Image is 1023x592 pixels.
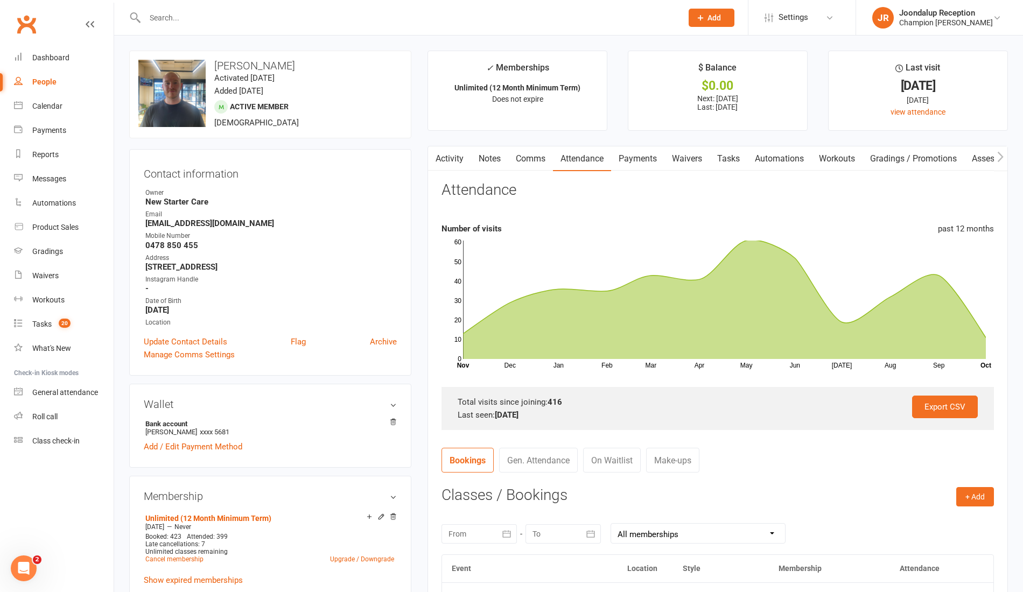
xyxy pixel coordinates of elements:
a: Clubworx [13,11,40,38]
a: Notes [471,146,508,171]
button: Add [689,9,734,27]
div: past 12 months [938,222,994,235]
div: Date of Birth [145,296,397,306]
span: Unlimited classes remaining [145,548,228,555]
strong: Unlimited (12 Month Minimum Term) [454,83,580,92]
h3: Attendance [442,182,516,199]
a: Dashboard [14,46,114,70]
a: Activity [428,146,471,171]
a: Payments [611,146,664,171]
span: xxxx 5681 [200,428,229,436]
strong: [DATE] [145,305,397,315]
strong: Bank account [145,420,391,428]
button: + Add [956,487,994,506]
li: [PERSON_NAME] [144,418,397,438]
a: Upgrade / Downgrade [330,555,394,563]
a: Update Contact Details [144,335,227,348]
span: [DATE] [145,523,164,531]
h3: Membership [144,490,397,502]
strong: - [145,284,397,293]
div: Joondalup Reception [899,8,993,18]
input: Search... [142,10,675,25]
div: Tasks [32,320,52,328]
div: Gradings [32,247,63,256]
div: Automations [32,199,76,207]
span: Attended: 399 [187,533,228,540]
a: Waivers [14,264,114,288]
a: Tasks [710,146,747,171]
a: Automations [14,191,114,215]
div: What's New [32,344,71,353]
a: What's New [14,336,114,361]
div: Last seen: [458,408,978,421]
a: Attendance [553,146,611,171]
div: Mobile Number [145,231,397,241]
div: Email [145,209,397,220]
a: Workouts [811,146,863,171]
strong: [EMAIL_ADDRESS][DOMAIN_NAME] [145,219,397,228]
div: Workouts [32,295,65,304]
div: Dashboard [32,53,69,62]
a: Export CSV [912,396,978,418]
a: Gradings [14,239,114,264]
div: Memberships [486,61,549,81]
div: Address [145,253,397,263]
th: Style [673,555,769,582]
div: Instagram Handle [145,274,397,285]
strong: [STREET_ADDRESS] [145,262,397,272]
div: Waivers [32,271,59,280]
a: Payments [14,118,114,143]
th: Event [442,555,618,582]
a: Tasks 20 [14,312,114,336]
div: Payments [32,126,66,135]
div: Class check-in [32,436,80,445]
a: Comms [508,146,553,171]
time: Activated [DATE] [214,73,275,83]
strong: New Starter Care [145,197,397,207]
a: Add / Edit Payment Method [144,440,242,453]
th: Membership [769,555,890,582]
p: Next: [DATE] Last: [DATE] [638,94,797,111]
a: On Waitlist [583,448,641,473]
div: Messages [32,174,66,183]
a: Automations [747,146,811,171]
a: Manage Comms Settings [144,348,235,361]
a: Messages [14,167,114,191]
h3: Contact information [144,164,397,180]
div: Location [145,318,397,328]
div: [DATE] [838,94,998,106]
div: Champion [PERSON_NAME] [899,18,993,27]
div: Last visit [895,61,940,80]
a: Product Sales [14,215,114,239]
strong: 416 [548,397,562,407]
h3: Classes / Bookings [442,487,994,504]
div: Reports [32,150,59,159]
a: Gradings / Promotions [863,146,964,171]
a: Workouts [14,288,114,312]
a: General attendance kiosk mode [14,380,114,405]
h3: [PERSON_NAME] [138,60,402,72]
strong: 0478 850 455 [145,241,397,250]
div: Calendar [32,102,62,110]
span: Does not expire [492,95,543,103]
span: Add [707,13,721,22]
div: Owner [145,188,397,198]
a: Roll call [14,405,114,429]
span: 20 [59,319,71,328]
time: Added [DATE] [214,86,263,96]
img: image1730450852.png [138,60,206,127]
div: People [32,77,57,86]
a: Calendar [14,94,114,118]
a: Waivers [664,146,710,171]
div: $ Balance [698,61,737,80]
span: Booked: 423 [145,533,181,540]
span: Never [174,523,191,531]
div: General attendance [32,388,98,397]
a: Make-ups [646,448,699,473]
a: Cancel membership [145,555,204,563]
a: Flag [291,335,306,348]
iframe: Intercom live chat [11,555,37,581]
a: People [14,70,114,94]
div: JR [872,7,894,29]
div: — [143,523,397,531]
